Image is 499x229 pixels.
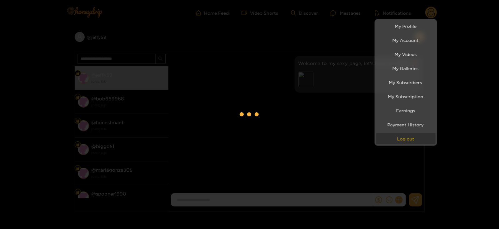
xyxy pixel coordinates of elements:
a: My Subscribers [376,77,436,88]
a: Earnings [376,105,436,116]
a: My Galleries [376,63,436,74]
a: Payment History [376,119,436,130]
a: My Videos [376,49,436,60]
a: My Account [376,35,436,46]
a: My Subscription [376,91,436,102]
button: Log out [376,133,436,144]
a: My Profile [376,21,436,32]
